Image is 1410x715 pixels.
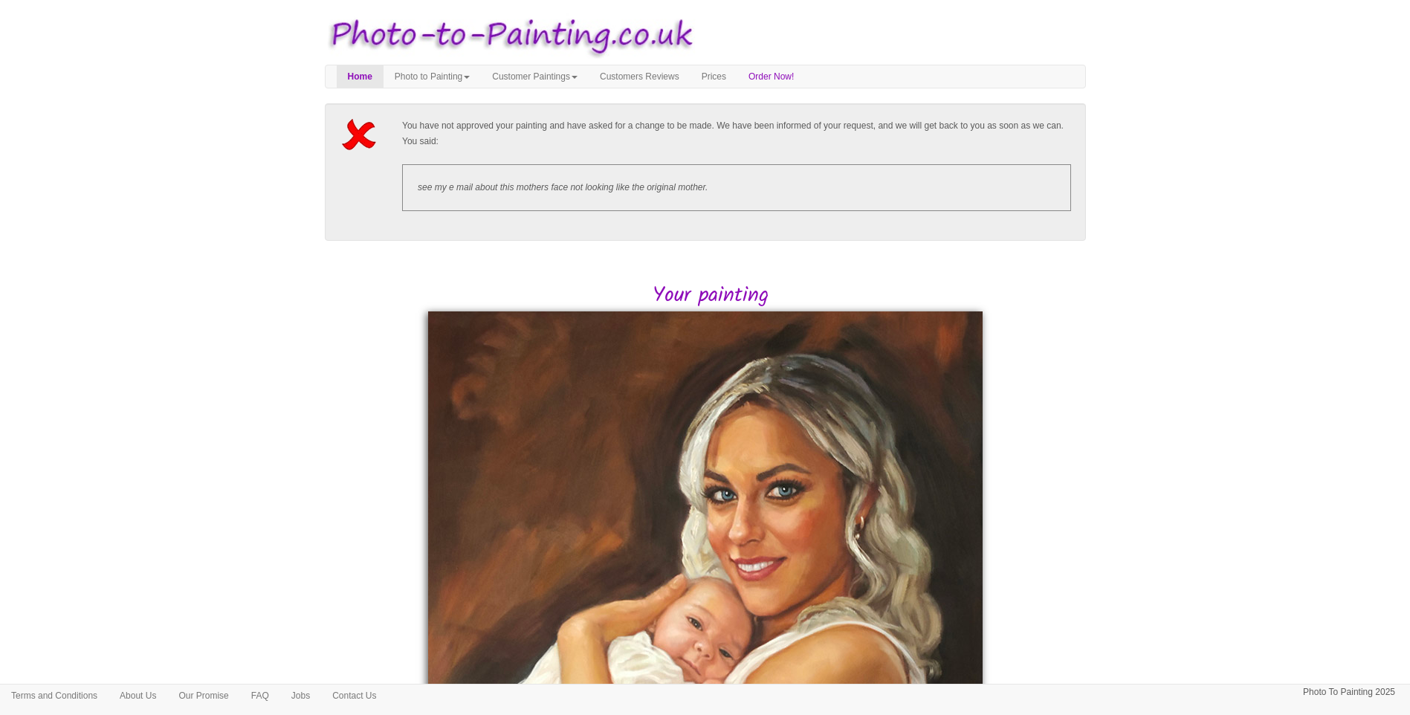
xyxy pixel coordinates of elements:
[691,65,737,88] a: Prices
[418,182,708,192] i: see my e mail about this mothers face not looking like the original mother.
[167,685,239,707] a: Our Promise
[589,65,691,88] a: Customers Reviews
[337,65,384,88] a: Home
[240,685,280,707] a: FAQ
[384,65,481,88] a: Photo to Painting
[280,685,321,707] a: Jobs
[737,65,805,88] a: Order Now!
[109,685,167,707] a: About Us
[317,7,698,65] img: Photo to Painting
[340,118,383,151] img: Not Approved
[481,65,589,88] a: Customer Paintings
[336,285,1086,308] h2: Your painting
[1303,685,1395,700] p: Photo To Painting 2025
[402,118,1071,149] p: You have not approved your painting and have asked for a change to be made. We have been informed...
[321,685,387,707] a: Contact Us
